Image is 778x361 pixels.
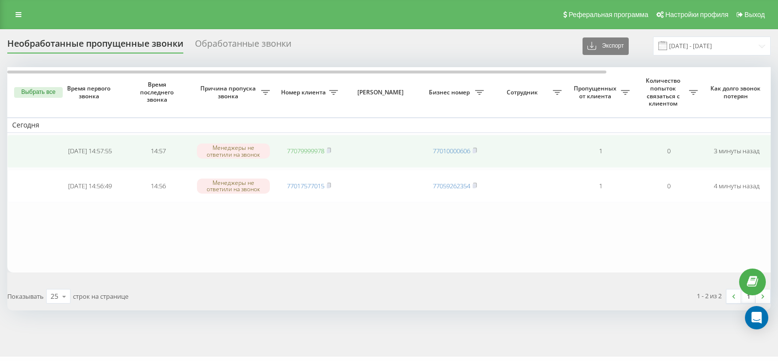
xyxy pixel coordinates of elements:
[351,89,412,96] span: [PERSON_NAME]
[494,89,553,96] span: Сотрудник
[703,135,771,168] td: 3 минуты назад
[195,38,291,54] div: Обработанные звонки
[197,144,270,158] div: Менеджеры не ответили на звонок
[280,89,329,96] span: Номер клиента
[568,11,648,18] span: Реферальная программа
[566,135,635,168] td: 1
[56,135,124,168] td: [DATE] 14:57:55
[287,146,324,155] a: 77079999978
[433,181,470,190] a: 77059262354
[703,170,771,203] td: 4 минуты назад
[635,170,703,203] td: 0
[425,89,475,96] span: Бизнес номер
[665,11,728,18] span: Настройки профиля
[697,291,722,301] div: 1 - 2 из 2
[741,289,756,303] a: 1
[132,81,184,104] span: Время последнего звонка
[433,146,470,155] a: 77010000606
[744,11,765,18] span: Выход
[7,292,44,301] span: Показывать
[635,135,703,168] td: 0
[51,291,58,301] div: 25
[287,181,324,190] a: 77017577015
[56,170,124,203] td: [DATE] 14:56:49
[124,170,192,203] td: 14:56
[124,135,192,168] td: 14:57
[64,85,116,100] span: Время первого звонка
[745,306,768,329] div: Open Intercom Messenger
[14,87,63,98] button: Выбрать все
[566,170,635,203] td: 1
[73,292,128,301] span: строк на странице
[571,85,621,100] span: Пропущенных от клиента
[197,85,261,100] span: Причина пропуска звонка
[639,77,689,107] span: Количество попыток связаться с клиентом
[7,38,183,54] div: Необработанные пропущенные звонки
[583,37,629,55] button: Экспорт
[197,179,270,193] div: Менеджеры не ответили на звонок
[710,85,763,100] span: Как долго звонок потерян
